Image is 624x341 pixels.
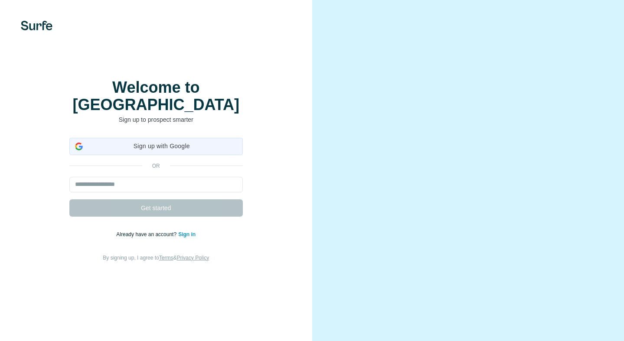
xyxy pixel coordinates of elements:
a: Terms [159,255,173,261]
span: Sign up with Google [86,142,237,151]
a: Privacy Policy [176,255,209,261]
span: Already have an account? [116,231,178,237]
span: By signing up, I agree to & [103,255,209,261]
img: Surfe's logo [21,21,52,30]
p: or [142,162,170,170]
h1: Welcome to [GEOGRAPHIC_DATA] [69,79,243,114]
div: Sign up with Google [69,138,243,155]
a: Sign in [178,231,196,237]
p: Sign up to prospect smarter [69,115,243,124]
